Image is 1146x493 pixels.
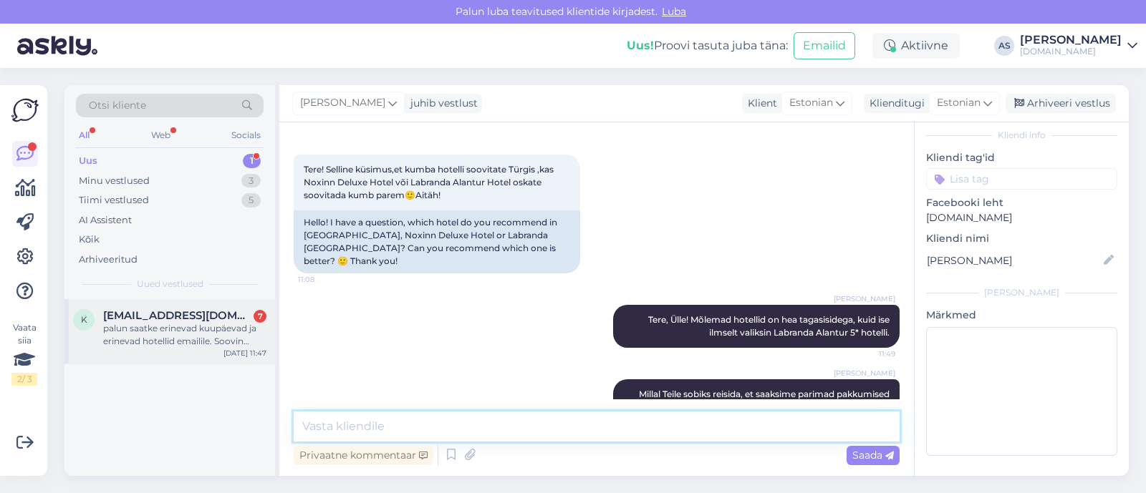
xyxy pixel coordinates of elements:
[842,348,895,359] span: 11:49
[1020,34,1122,46] div: [PERSON_NAME]
[926,168,1117,190] input: Lisa tag
[241,193,261,208] div: 5
[79,213,132,228] div: AI Assistent
[794,32,855,59] button: Emailid
[927,253,1101,268] input: Lisa nimi
[926,308,1117,323] p: Märkmed
[79,233,100,247] div: Kõik
[926,150,1117,165] p: Kliendi tag'id
[103,309,252,322] span: keityrikken@gmail.com
[103,322,266,348] div: palun saatke erinevad kuupäevad ja erinevad hotellid emailile. Soovin lähimatel päevadel otsustada
[254,310,266,323] div: 7
[852,449,894,462] span: Saada
[79,174,150,188] div: Minu vestlused
[300,95,385,111] span: [PERSON_NAME]
[228,126,264,145] div: Socials
[742,96,777,111] div: Klient
[864,96,925,111] div: Klienditugi
[627,39,654,52] b: Uus!
[926,195,1117,210] p: Facebooki leht
[1020,34,1137,57] a: [PERSON_NAME][DOMAIN_NAME]
[937,95,981,111] span: Estonian
[658,5,690,18] span: Luba
[137,278,203,291] span: Uued vestlused
[243,154,261,168] div: 1
[872,33,960,59] div: Aktiivne
[639,389,892,412] span: Millal Teile sobiks reisida, et saaksime parimad pakkumised meilile saata? :)
[1006,94,1116,113] div: Arhiveeri vestlus
[241,174,261,188] div: 3
[79,154,97,168] div: Uus
[11,97,39,124] img: Askly Logo
[648,314,892,338] span: Tere, Ülle! Mõlemad hotellid on hea tagasisidega, kuid ise ilmselt valiksin Labranda Alantur 5* h...
[405,96,478,111] div: juhib vestlust
[926,210,1117,225] p: [DOMAIN_NAME]
[11,321,37,386] div: Vaata siia
[294,210,580,273] div: Hello! I have a question, which hotel do you recommend in [GEOGRAPHIC_DATA], Noxinn Deluxe Hotel ...
[1020,46,1122,57] div: [DOMAIN_NAME]
[834,293,895,304] span: [PERSON_NAME]
[926,129,1117,142] div: Kliendi info
[76,126,92,145] div: All
[304,164,556,200] span: Tere! Selline küsimus,et kumba hotelli soovitate Türgis ,kas Noxinn Deluxe Hotel või Labranda Ala...
[79,193,149,208] div: Tiimi vestlused
[294,446,433,465] div: Privaatne kommentaar
[994,36,1014,56] div: AS
[11,373,37,386] div: 2 / 3
[789,95,833,111] span: Estonian
[89,98,146,113] span: Otsi kliente
[81,314,87,325] span: k
[627,37,788,54] div: Proovi tasuta juba täna:
[926,231,1117,246] p: Kliendi nimi
[148,126,173,145] div: Web
[834,368,895,379] span: [PERSON_NAME]
[298,274,352,285] span: 11:08
[79,253,138,267] div: Arhiveeritud
[223,348,266,358] div: [DATE] 11:47
[926,286,1117,299] div: [PERSON_NAME]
